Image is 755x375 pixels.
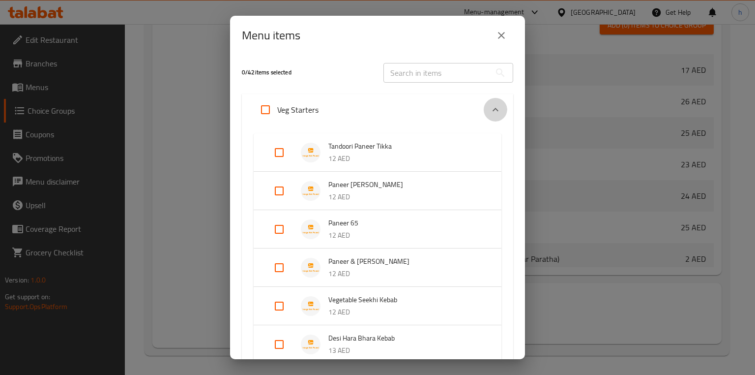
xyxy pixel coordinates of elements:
[242,28,300,43] h2: Menu items
[328,217,482,229] span: Paneer 65
[301,296,320,316] img: Vegetable Seekhi Kebab
[254,210,501,249] div: Expand
[242,94,513,125] div: Expand
[277,104,319,116] p: Veg Starters
[242,68,372,77] h5: 0 / 42 items selected
[254,249,501,287] div: Expand
[301,181,320,201] img: Paneer Tikka Kalimirch
[254,172,501,210] div: Expand
[328,332,482,344] span: Desi Hara Bhara Kebab
[328,255,482,268] span: Paneer & [PERSON_NAME]
[301,335,320,354] img: Desi Hara Bhara Kebab
[328,140,482,153] span: Tandoori Paneer Tikka
[328,153,482,165] p: 12 AED
[301,143,320,162] img: Tandoori Paneer Tikka
[490,24,513,47] button: close
[328,344,482,357] p: 13 AED
[383,63,491,83] input: Search in items
[254,133,501,172] div: Expand
[301,219,320,239] img: Paneer 65
[328,294,482,306] span: Vegetable Seekhi Kebab
[254,287,501,325] div: Expand
[328,179,482,191] span: Paneer [PERSON_NAME]
[254,325,501,364] div: Expand
[328,191,482,203] p: 12 AED
[328,306,482,318] p: 12 AED
[301,258,320,278] img: Paneer & Dahi Arancino
[328,229,482,242] p: 12 AED
[328,268,482,280] p: 12 AED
